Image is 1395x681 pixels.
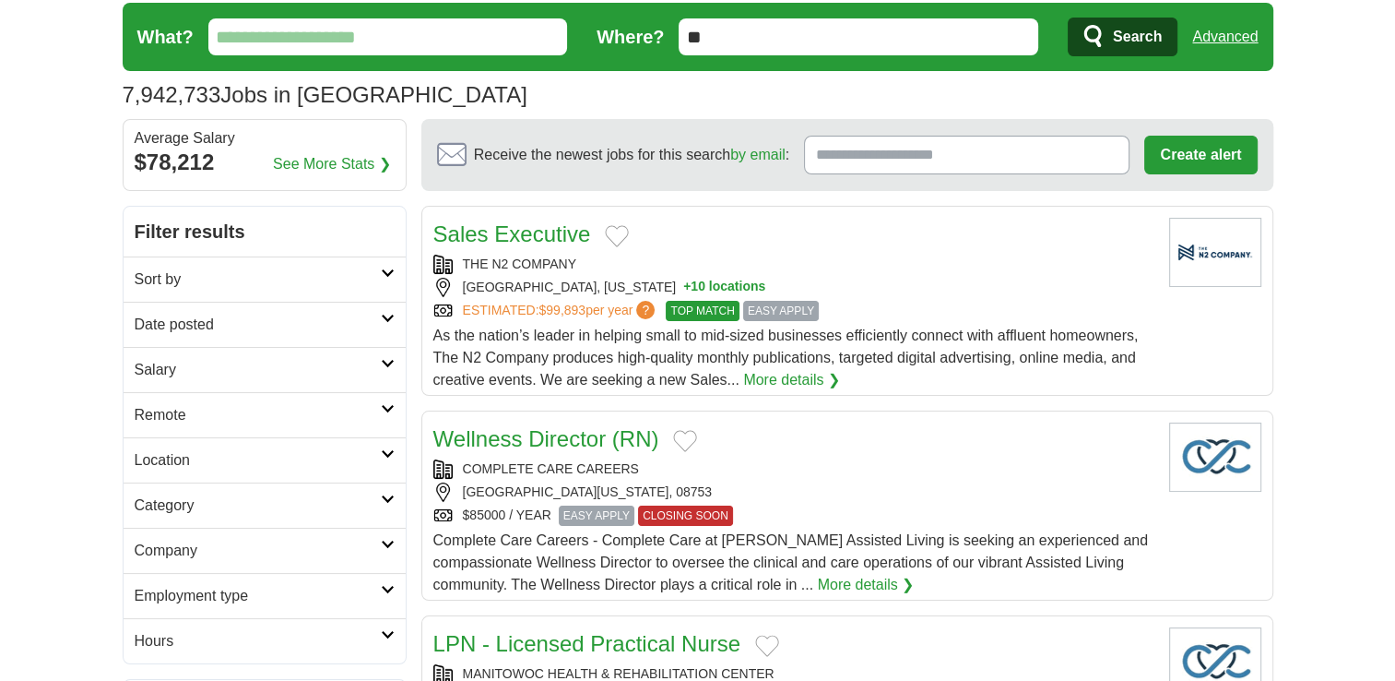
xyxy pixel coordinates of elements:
span: ? [636,301,655,319]
a: Company [124,528,406,573]
a: Salary [124,347,406,392]
button: Add to favorite jobs [673,430,697,452]
div: [GEOGRAPHIC_DATA][US_STATE], 08753 [433,483,1154,502]
img: Company logo [1169,423,1261,492]
div: THE N2 COMPANY [433,255,1154,274]
a: Wellness Director (RN) [433,426,659,451]
div: COMPLETE CARE CAREERS [433,460,1154,479]
button: Add to favorite jobs [605,225,629,247]
label: What? [137,23,194,51]
img: Company logo [1169,218,1261,287]
a: Employment type [124,573,406,618]
span: As the nation’s leader in helping small to mid-sized businesses efficiently connect with affluent... [433,328,1139,388]
a: LPN - Licensed Practical Nurse [433,631,740,656]
a: More details ❯ [818,574,915,596]
h2: Hours [135,630,381,652]
button: Create alert [1144,136,1257,174]
a: Date posted [124,302,406,347]
a: Hours [124,618,406,663]
a: Advanced [1192,18,1258,55]
a: by email [730,147,786,162]
a: Remote [124,392,406,437]
h2: Company [135,540,381,562]
a: Location [124,437,406,483]
span: + [683,278,691,297]
span: 7,942,733 [123,78,221,112]
span: TOP MATCH [666,301,739,321]
div: Average Salary [135,131,395,146]
span: EASY APPLY [743,301,819,321]
a: See More Stats ❯ [273,153,391,175]
a: Sort by [124,257,406,302]
span: EASY APPLY [559,506,634,526]
a: ESTIMATED:$99,893per year? [463,301,659,321]
button: Add to favorite jobs [755,635,779,657]
a: More details ❯ [743,369,840,391]
button: +10 locations [683,278,765,297]
h2: Location [135,449,381,472]
span: Complete Care Careers - Complete Care at [PERSON_NAME] Assisted Living is seeking an experienced ... [433,532,1148,592]
h2: Sort by [135,269,381,291]
h2: Date posted [135,314,381,336]
span: Receive the newest jobs for this search : [474,144,789,166]
a: Sales Executive [433,221,591,246]
div: $78,212 [135,146,395,179]
div: [GEOGRAPHIC_DATA], [US_STATE] [433,278,1154,297]
button: Search [1068,18,1177,56]
span: $99,893 [538,303,585,317]
h2: Category [135,495,381,517]
a: Category [124,483,406,528]
span: CLOSING SOON [638,506,733,526]
h2: Employment type [135,585,381,607]
h2: Filter results [124,207,406,257]
div: $85000 / YEAR [433,506,1154,526]
h1: Jobs in [GEOGRAPHIC_DATA] [123,82,527,107]
h2: Remote [135,404,381,426]
span: Search [1113,18,1162,55]
h2: Salary [135,359,381,381]
label: Where? [597,23,664,51]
